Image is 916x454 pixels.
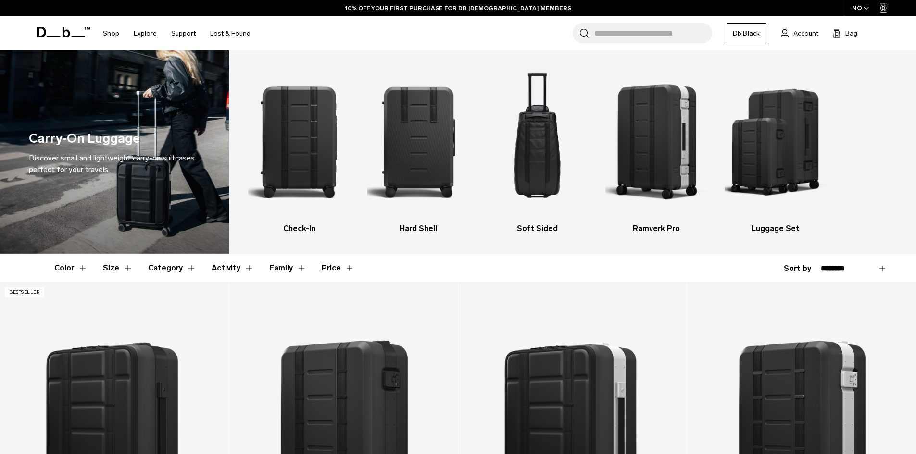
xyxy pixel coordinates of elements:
[725,65,827,218] img: Db
[487,65,589,234] a: Db Soft Sided
[833,27,857,39] button: Bag
[212,254,254,282] button: Toggle Filter
[487,65,589,218] img: Db
[210,16,251,50] a: Lost & Found
[29,129,140,148] h1: Carry-On Luggage
[171,16,196,50] a: Support
[54,254,88,282] button: Toggle Filter
[781,27,818,39] a: Account
[269,254,306,282] button: Toggle Filter
[248,65,351,218] img: Db
[5,287,44,297] p: Bestseller
[725,65,827,234] li: 5 / 5
[148,254,196,282] button: Toggle Filter
[487,223,589,234] h3: Soft Sided
[605,223,708,234] h3: Ramverk Pro
[103,16,119,50] a: Shop
[725,223,827,234] h3: Luggage Set
[487,65,589,234] li: 3 / 5
[248,65,351,234] a: Db Check-In
[248,65,351,234] li: 1 / 5
[605,65,708,218] img: Db
[367,65,470,234] a: Db Hard Shell
[605,65,708,234] li: 4 / 5
[367,65,470,234] li: 2 / 5
[367,223,470,234] h3: Hard Shell
[367,65,470,218] img: Db
[793,28,818,38] span: Account
[345,4,571,12] a: 10% OFF YOUR FIRST PURCHASE FOR DB [DEMOGRAPHIC_DATA] MEMBERS
[727,23,766,43] a: Db Black
[725,65,827,234] a: Db Luggage Set
[29,153,195,174] span: Discover small and lightweight carry-on suitcases perfect for your travels.
[103,254,133,282] button: Toggle Filter
[134,16,157,50] a: Explore
[96,16,258,50] nav: Main Navigation
[322,254,354,282] button: Toggle Price
[248,223,351,234] h3: Check-In
[605,65,708,234] a: Db Ramverk Pro
[845,28,857,38] span: Bag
